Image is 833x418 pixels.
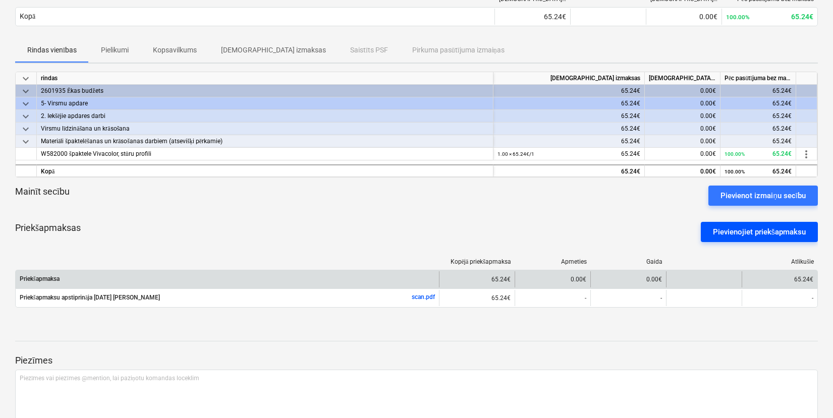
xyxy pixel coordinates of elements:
[20,73,32,85] span: keyboard_arrow_down
[497,165,640,178] div: 65.24€
[101,45,129,55] p: Pielikumi
[497,85,640,97] div: 65.24€
[439,271,515,287] div: 65.24€
[649,148,716,160] div: 0.00€
[20,98,32,110] span: keyboard_arrow_down
[41,110,489,122] div: 2. Iekšējie apdares darbi
[493,72,645,85] div: [DEMOGRAPHIC_DATA] izmaksas
[443,258,511,266] div: Kopējā priekšapmaksa
[649,85,716,97] div: 0.00€
[20,12,35,21] div: Kopā
[742,290,817,306] div: -
[15,222,81,242] p: Priekšapmaksas
[649,165,716,178] div: 0.00€
[37,72,493,85] div: rindas
[649,135,716,148] div: 0.00€
[497,123,640,135] div: 65.24€
[725,85,792,97] div: 65.24€
[20,136,32,148] span: keyboard_arrow_down
[20,275,435,283] span: Priekšapmaksa
[800,148,812,160] span: more_vert
[37,164,493,177] div: Kopā
[708,186,818,206] button: Pievienot izmaiņu secību
[725,123,792,135] div: 65.24€
[41,135,489,147] div: Materiāli špaktelēšanas un krāsošanas darbiem (atsevišķi pērkamie)
[20,123,32,135] span: keyboard_arrow_down
[153,45,197,55] p: Kopsavilkums
[649,110,716,123] div: 0.00€
[15,186,70,206] p: Mainīt secību
[27,45,77,55] p: Rindas vienības
[746,258,814,266] div: Atlikušie
[515,271,590,287] div: 0.00€
[725,151,745,157] small: 100.00%
[497,97,640,110] div: 65.24€
[497,110,640,123] div: 65.24€
[645,72,720,85] div: [DEMOGRAPHIC_DATA] izmaksas
[20,293,160,302] p: Priekšapmaksu apstiprināja [DATE] [PERSON_NAME]
[725,135,792,148] div: 65.24€
[221,45,326,55] p: [DEMOGRAPHIC_DATA] izmaksas
[20,85,32,97] span: keyboard_arrow_down
[497,135,640,148] div: 65.24€
[412,293,435,301] a: scan.pdf
[742,271,817,287] div: 65.24€
[725,165,792,178] div: 65.24€
[720,72,796,85] div: Pēc pasūtījuma bez maksas
[649,123,716,135] div: 0.00€
[713,225,806,238] div: Pievienojiet priekšapmaksu
[439,290,515,306] div: 65.24€
[497,148,640,160] div: 65.24€
[41,85,489,97] div: 2601935 Ēkas budžets
[15,354,818,367] p: Piezīmes
[783,370,833,418] iframe: Chat Widget
[519,258,587,265] div: Apmeties
[590,290,666,306] div: -
[726,13,813,21] div: 65.24€
[649,97,716,110] div: 0.00€
[725,110,792,123] div: 65.24€
[725,148,792,160] div: 65.24€
[725,169,745,174] small: 100.00%
[41,123,489,135] div: Virsmu līdzināšana un krāsošana
[720,189,806,202] div: Pievienot izmaiņu secību
[497,151,534,157] small: 1.00 × 65.24€ / 1
[499,13,566,21] div: 65.24€
[725,97,792,110] div: 65.24€
[41,150,151,157] span: W582000 špaktele Vivacolor, stūru profili
[590,271,666,287] div: 0.00€
[595,258,662,265] div: Gaida
[701,222,818,242] button: Pievienojiet priekšapmaksu
[726,14,750,21] small: 100.00%
[20,110,32,123] span: keyboard_arrow_down
[41,97,489,109] div: 5- Virsmu apdare
[650,13,717,21] div: 0.00€
[515,290,590,306] div: -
